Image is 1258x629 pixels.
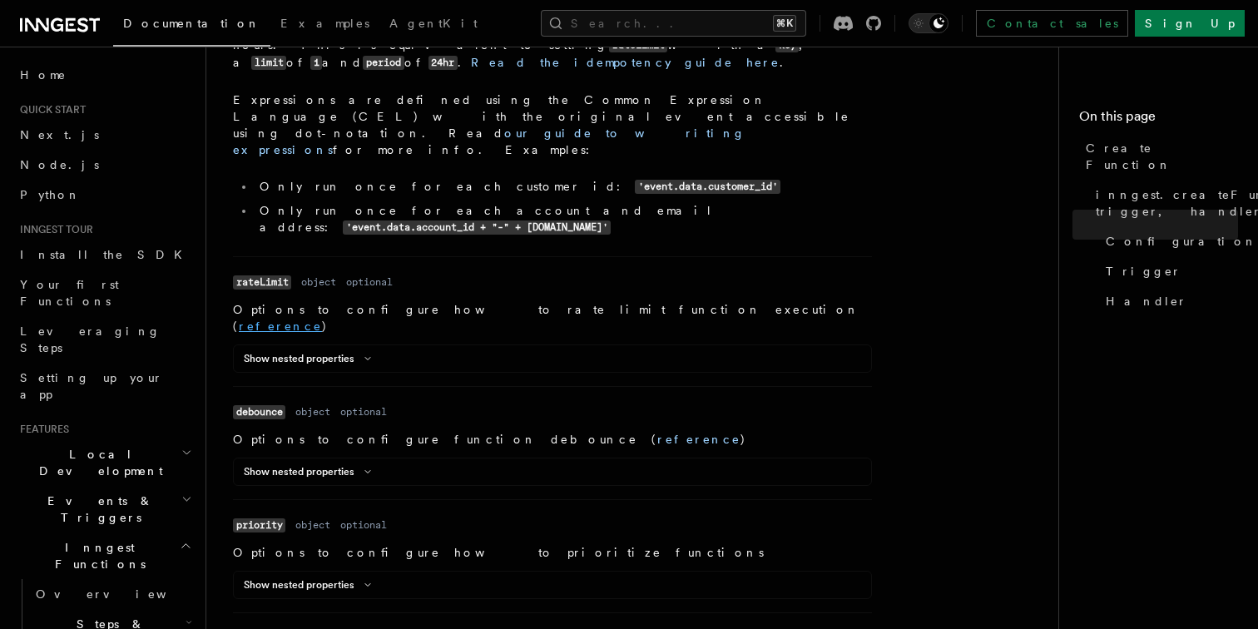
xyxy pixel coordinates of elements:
span: Inngest Functions [13,539,180,572]
dd: object [295,518,330,532]
dd: optional [340,405,387,419]
li: Only run once for each account and email address: [255,202,872,236]
a: Install the SDK [13,240,196,270]
a: Your first Functions [13,270,196,316]
code: rateLimit [233,275,291,290]
dd: optional [346,275,393,289]
button: Local Development [13,439,196,486]
span: Your first Functions [20,278,119,308]
dd: object [301,275,336,289]
a: Python [13,180,196,210]
p: Options to configure function debounce ( ) [233,431,872,448]
p: Options to configure how to prioritize functions [233,544,872,561]
span: Trigger [1106,263,1181,280]
a: AgentKit [379,5,488,45]
code: 24hr [428,56,458,70]
a: Handler [1099,286,1238,316]
span: Quick start [13,103,86,116]
a: Examples [270,5,379,45]
code: period [363,56,404,70]
code: 1 [310,56,322,70]
li: Only run once for each customer id: [255,178,872,196]
a: inngest.createFunction(configuration, trigger, handler): InngestFunction [1089,180,1238,226]
a: Home [13,60,196,90]
p: Expressions are defined using the Common Expression Language (CEL) with the original event access... [233,92,872,158]
span: Install the SDK [20,248,192,261]
span: Home [20,67,67,83]
span: Examples [280,17,369,30]
span: Features [13,423,69,436]
a: Create Function [1079,133,1238,180]
span: Setting up your app [20,371,163,401]
dd: object [295,405,330,419]
code: priority [233,518,285,532]
button: Toggle dark mode [909,13,948,33]
span: Next.js [20,128,99,141]
a: Next.js [13,120,196,150]
a: Trigger [1099,256,1238,286]
a: Read the idempotency guide here [471,56,780,69]
a: Leveraging Steps [13,316,196,363]
span: Inngest tour [13,223,93,236]
button: Inngest Functions [13,532,196,579]
span: Python [20,188,81,201]
a: Sign Up [1135,10,1245,37]
code: debounce [233,405,285,419]
a: Configuration [1099,226,1238,256]
code: 'event.data.customer_id' [635,180,780,194]
a: Overview [29,579,196,609]
button: Search...⌘K [541,10,806,37]
a: our guide to writing expressions [233,126,745,156]
a: Node.js [13,150,196,180]
span: AgentKit [389,17,478,30]
span: Overview [36,587,207,601]
span: Handler [1106,293,1187,310]
code: limit [251,56,286,70]
button: Show nested properties [244,352,378,365]
span: Node.js [20,158,99,171]
dd: optional [340,518,387,532]
button: Events & Triggers [13,486,196,532]
kbd: ⌘K [773,15,796,32]
p: Options to configure how to rate limit function execution ( ) [233,301,872,334]
button: Show nested properties [244,465,378,478]
a: reference [239,319,322,333]
span: Local Development [13,446,181,479]
span: Leveraging Steps [20,324,161,354]
a: Contact sales [976,10,1128,37]
code: 'event.data.account_id + "-" + [DOMAIN_NAME]' [343,220,611,235]
a: Setting up your app [13,363,196,409]
span: Documentation [123,17,260,30]
a: Documentation [113,5,270,47]
span: Configuration [1106,233,1257,250]
span: Events & Triggers [13,493,181,526]
h4: On this page [1079,106,1238,133]
a: reference [657,433,740,446]
span: Create Function [1086,140,1238,173]
button: Show nested properties [244,578,378,592]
